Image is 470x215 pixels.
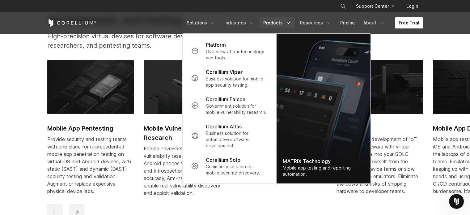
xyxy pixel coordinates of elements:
p: Corellium Solo [206,156,240,164]
a: Corellium Viper Business solution for mobile app security testing. [186,65,272,92]
a: Solutions [183,17,219,28]
p: Business solution for mobile app security testing. [206,76,267,88]
div: Enable never-before-possible security vulnerability research for iOS and Android phones with deep... [144,145,230,197]
a: Corellium Solo Community solution for mobile security discovery. [186,153,272,180]
img: Mobile App Pentesting [47,60,134,114]
p: Government solution for mobile vulnerability research. [206,103,267,115]
a: Login [401,1,423,12]
h2: IoT DevOps [337,124,423,133]
a: Corellium Home [47,19,96,27]
a: Mobile App Pentesting Mobile App Pentesting Provide security and testing teams with one place for... [47,60,134,202]
a: Products [260,17,295,28]
div: Provide security and testing teams with one place for unprecedented mobile app penetration testin... [47,135,134,195]
p: Platform [206,41,226,49]
p: Corellium Atlas [206,123,241,130]
p: Corellium Viper [206,68,242,76]
iframe: Intercom live chat [449,194,464,209]
div: Modernize the development of IoT embedded software with virtual devices that tie into your SDLC p... [337,135,423,195]
a: Platform Overview of our technology and tools. [186,37,272,65]
a: MATRIX Technology Mobile app testing and reporting automation. [276,34,370,183]
div: Navigation Menu [332,1,423,12]
button: Search [337,1,349,12]
a: Pricing [337,17,358,28]
img: IoT DevOps [337,60,423,114]
img: Mobile Vulnerability Research [144,60,230,114]
p: Corellium Falcon [206,96,245,103]
h2: Mobile App Pentesting [47,124,134,133]
div: Mobile app testing and reporting automation. [282,165,364,177]
img: Matrix_WebNav_1x [276,34,370,183]
a: Industries [221,17,258,28]
a: Corellium Falcon Government solution for mobile vulnerability research. [186,92,272,119]
a: About [360,17,389,28]
a: Corellium Atlas Business solution for automotive software development. [186,119,272,153]
a: IoT DevOps IoT DevOps Modernize the development of IoT embedded software with virtual devices tha... [337,60,423,202]
h2: Mobile Vulnerability Research [144,124,230,142]
p: Overview of our technology and tools. [206,49,267,61]
a: Support Center [351,1,399,12]
p: High-precision virtual devices for software developers, security researchers, and pentesting teams. [47,32,258,50]
div: MATRIX Technology [282,157,364,165]
div: Navigation Menu [183,17,423,28]
a: Mobile Vulnerability Research Mobile Vulnerability Research Enable never-before-possible security... [144,60,230,204]
p: Community solution for mobile security discovery. [206,164,267,176]
a: Resources [296,17,335,28]
p: Business solution for automotive software development. [206,130,267,149]
a: Free Trial [395,17,423,28]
